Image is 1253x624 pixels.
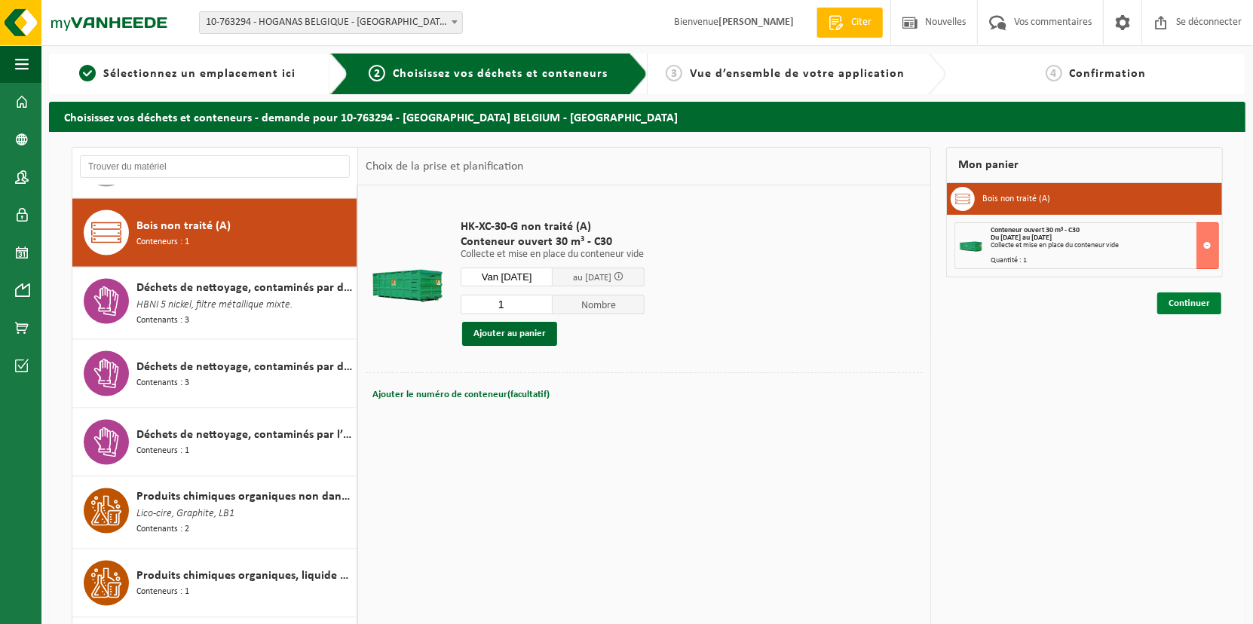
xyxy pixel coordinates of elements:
[358,148,531,185] div: Choix de la prise et planification
[674,17,794,28] font: Bienvenue
[136,217,231,235] span: Bois non traité (A)
[136,235,189,249] span: Conteneurs : 1
[72,199,357,268] button: Bois non traité (A) Conteneurs : 1
[199,11,463,34] span: 10-763294 - HOGANAS BELGIUM - ATH
[136,506,234,523] span: Lico-cire, Graphite, LB1
[816,8,883,38] a: Citer
[103,68,296,80] span: Sélectionnez un emplacement ici
[461,249,645,260] p: Collecte et mise en place du conteneur vide
[200,12,462,33] span: 10-763294 - HOGANAS BELGIUM - ATH
[136,297,293,314] span: HBNI 5 nickel, filtre métallique mixte.
[946,147,1223,183] div: Mon panier
[991,234,1052,242] strong: Du [DATE] au [DATE]
[982,187,1050,211] h3: Bois non traité (A)
[847,15,875,30] span: Citer
[136,567,353,586] span: Produits chimiques organiques, liquide dangereux dans de petits contenants
[991,242,1218,249] div: Collecte et mise en place du conteneur vide
[690,68,905,80] span: Vue d’ensemble de votre application
[49,102,1245,131] h2: Choisissez vos déchets et conteneurs - demande pour 10-763294 - [GEOGRAPHIC_DATA] BELGIUM - [GEOG...
[72,477,357,549] button: Produits chimiques organiques non dangereux, liquides dans de petits emballages Lico-cire, Graphi...
[372,390,550,399] span: Ajouter le numéro de conteneur(facultatif)
[136,314,189,328] span: Contenants : 3
[718,17,794,28] strong: [PERSON_NAME]
[80,155,350,178] input: Trouver du matériel
[371,384,551,405] button: Ajouter le numéro de conteneur(facultatif)
[136,586,189,600] span: Conteneurs : 1
[369,65,385,81] span: 2
[136,279,353,297] span: Déchets de nettoyage, contaminés par des métaux lourds
[461,219,645,234] span: HK-XC-30-G non traité (A)
[1157,292,1221,314] a: Continuer
[72,408,357,477] button: Déchets de nettoyage, contaminés par l’huile Conteneurs : 1
[136,427,353,445] span: Déchets de nettoyage, contaminés par l’huile
[461,234,645,249] span: Conteneur ouvert 30 m³ - C30
[136,358,353,376] span: Déchets de nettoyage, contaminés par divers déchets dangereux
[72,340,357,408] button: Déchets de nettoyage, contaminés par divers déchets dangereux Contenants : 3
[991,257,1218,265] div: Quantité : 1
[136,488,353,506] span: Produits chimiques organiques non dangereux, liquides dans de petits emballages
[79,65,96,81] span: 1
[393,68,608,80] span: Choisissez vos déchets et conteneurs
[57,65,318,83] a: 1Sélectionnez un emplacement ici
[991,226,1080,234] span: Conteneur ouvert 30 m³ - C30
[72,549,357,618] button: Produits chimiques organiques, liquide dangereux dans de petits contenants Conteneurs : 1
[136,376,189,390] span: Contenants : 3
[573,273,611,283] span: au [DATE]
[666,65,682,81] span: 3
[136,445,189,459] span: Conteneurs : 1
[1070,68,1147,80] span: Confirmation
[462,322,557,346] button: Ajouter au panier
[72,268,357,340] button: Déchets de nettoyage, contaminés par des métaux lourds HBNI 5 nickel, filtre métallique mixte. Co...
[461,268,553,286] input: Sélectionner la date
[136,523,189,537] span: Contenants : 2
[1046,65,1062,81] span: 4
[553,295,645,314] span: Nombre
